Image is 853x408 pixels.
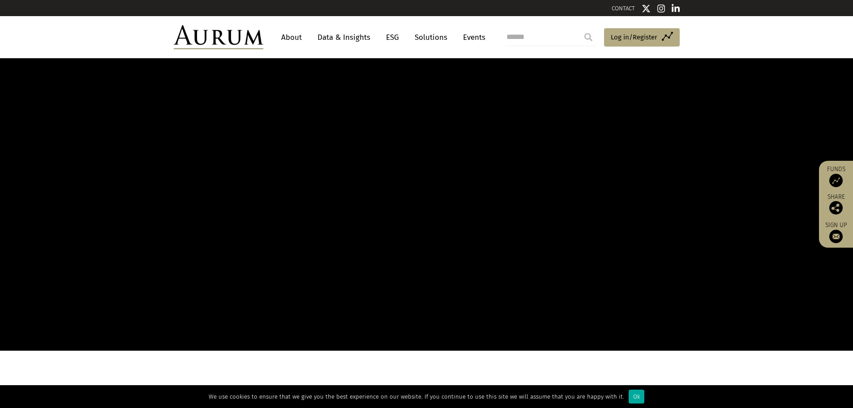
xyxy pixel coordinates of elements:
[410,29,452,46] a: Solutions
[611,32,657,43] span: Log in/Register
[672,4,680,13] img: Linkedin icon
[579,28,597,46] input: Submit
[459,29,485,46] a: Events
[829,174,843,187] img: Access Funds
[313,29,375,46] a: Data & Insights
[604,28,680,47] a: Log in/Register
[829,201,843,215] img: Share this post
[823,165,849,187] a: Funds
[612,5,635,12] a: CONTACT
[829,230,843,243] img: Sign up to our newsletter
[823,194,849,215] div: Share
[823,221,849,243] a: Sign up
[642,4,651,13] img: Twitter icon
[381,29,403,46] a: ESG
[629,390,644,404] div: Ok
[657,4,665,13] img: Instagram icon
[174,25,263,49] img: Aurum
[277,29,306,46] a: About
